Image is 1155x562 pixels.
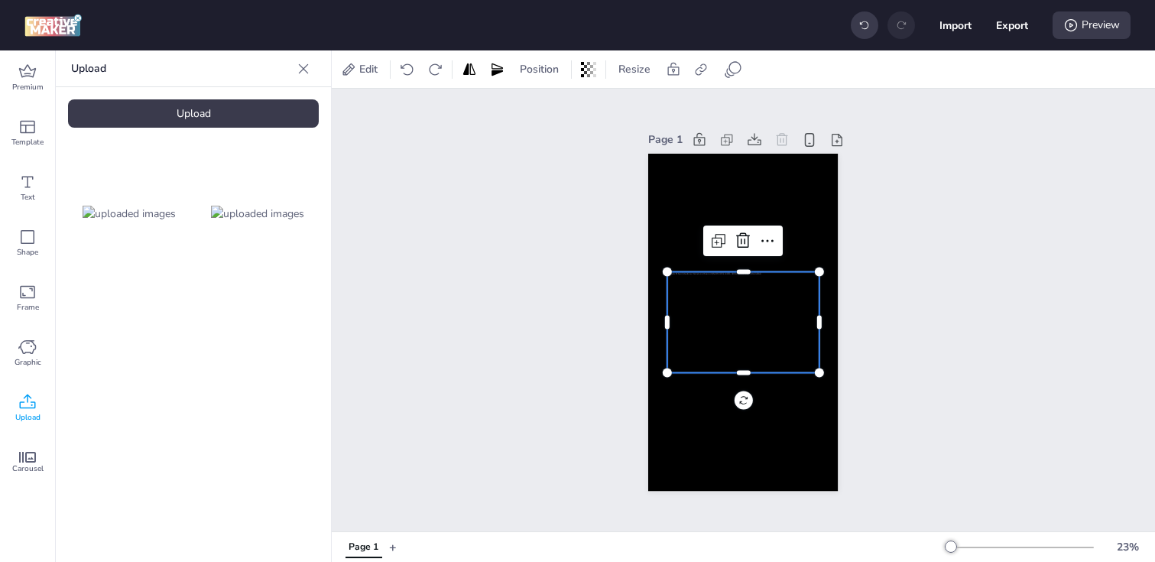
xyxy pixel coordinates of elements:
[389,534,397,560] button: +
[17,301,39,313] span: Frame
[17,246,38,258] span: Shape
[21,191,35,203] span: Text
[15,356,41,369] span: Graphic
[349,541,378,554] div: Page 1
[68,99,319,128] div: Upload
[12,81,44,93] span: Premium
[338,534,389,560] div: Tabs
[211,206,304,222] img: uploaded images
[83,206,176,222] img: uploaded images
[356,61,381,77] span: Edit
[996,9,1028,41] button: Export
[615,61,654,77] span: Resize
[15,411,41,424] span: Upload
[24,14,82,37] img: logo Creative Maker
[1109,539,1146,555] div: 23 %
[517,61,562,77] span: Position
[12,463,44,475] span: Carousel
[648,132,683,148] div: Page 1
[11,136,44,148] span: Template
[1053,11,1131,39] div: Preview
[939,9,972,41] button: Import
[71,50,291,87] p: Upload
